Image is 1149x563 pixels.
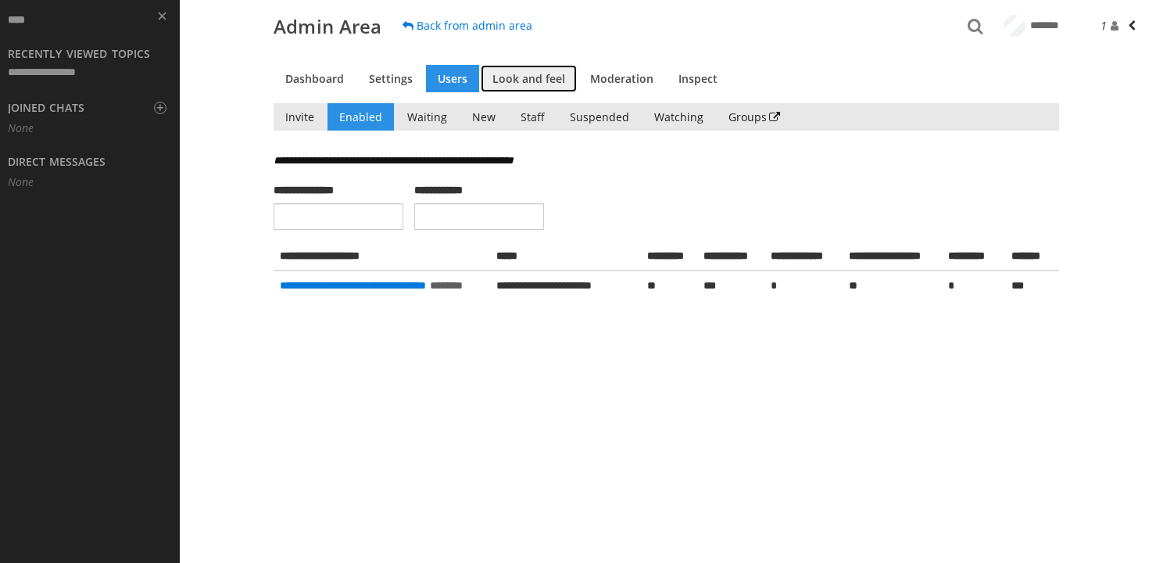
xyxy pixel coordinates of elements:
h1: Admin Area [274,17,381,36]
i: None [8,174,34,189]
a: Enabled [328,103,394,131]
a: Staff [509,103,557,131]
a: Invite [274,103,326,131]
span: 1 [1101,18,1122,33]
a: Users [426,65,479,92]
h3: Direct Messages [8,156,106,167]
h3: Recently viewed topics [8,48,150,59]
a: Waiting [396,103,459,131]
a: Settings [357,65,424,92]
a: Look and feel [481,65,577,92]
i: None [8,120,34,135]
button: 1 [1090,9,1149,41]
a: Groups [717,103,794,131]
a: Watching [643,103,715,131]
a: New [460,103,507,131]
h3: Joined Chats [8,102,84,113]
a: Moderation [578,65,665,92]
a: Back from admin area [393,13,542,39]
a: Dashboard [274,65,356,92]
a: Inspect [667,65,729,92]
button: + [154,102,166,114]
a: Suspended [558,103,641,131]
